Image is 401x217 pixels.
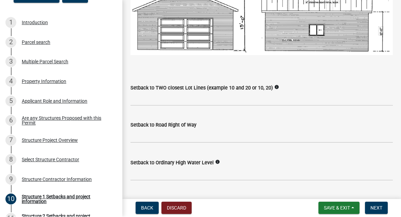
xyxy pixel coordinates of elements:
span: Save & Exit [324,205,350,211]
div: Introduction [22,20,48,25]
button: Save & Exit [318,202,360,214]
div: Property Information [22,79,66,84]
i: info [215,160,220,165]
span: Next [370,205,382,211]
div: Structure 1 Setbacks and project information [22,195,111,204]
div: 7 [5,135,16,146]
button: Back [136,202,159,214]
div: 4 [5,76,16,87]
div: 2 [5,37,16,48]
div: Parcel search [22,40,50,45]
div: 5 [5,96,16,107]
div: 9 [5,174,16,185]
label: Setback to Road Right of Way [130,123,196,128]
label: Setback to Ordinary High Water Level [130,161,214,166]
div: Are any Structures Proposed with this Permit [22,116,111,126]
div: 3 [5,56,16,67]
div: 10 [5,194,16,205]
div: Structure Project Overview [22,138,78,143]
label: Setback to TWO closest Lot Lines (example 10 and 20 or 10, 20) [130,86,273,91]
div: Applicant Role and Information [22,99,87,104]
button: Next [365,202,388,214]
i: info [274,85,279,90]
div: 6 [5,115,16,126]
div: Select Structure Contractor [22,157,79,162]
button: Discard [161,202,192,214]
div: 8 [5,154,16,165]
div: Structure Contractor Information [22,177,92,182]
div: Multiple Parcel Search [22,60,68,64]
div: 1 [5,17,16,28]
span: Back [141,205,153,211]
